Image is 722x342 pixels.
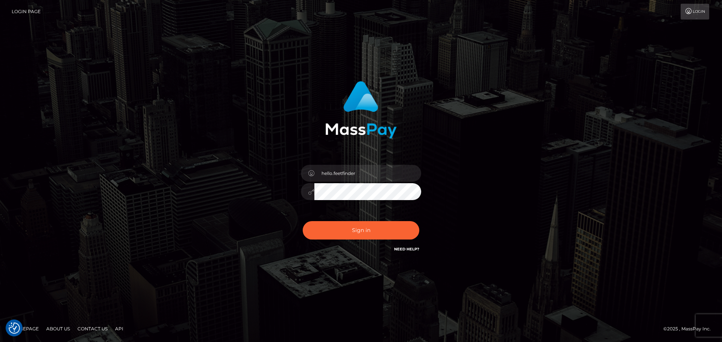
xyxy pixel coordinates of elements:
[74,323,111,334] a: Contact Us
[314,165,421,182] input: Username...
[663,325,716,333] div: © 2025 , MassPay Inc.
[9,322,20,334] button: Consent Preferences
[681,4,709,20] a: Login
[43,323,73,334] a: About Us
[12,4,41,20] a: Login Page
[8,323,42,334] a: Homepage
[394,247,419,252] a: Need Help?
[325,81,397,139] img: MassPay Login
[112,323,126,334] a: API
[303,221,419,240] button: Sign in
[9,322,20,334] img: Revisit consent button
